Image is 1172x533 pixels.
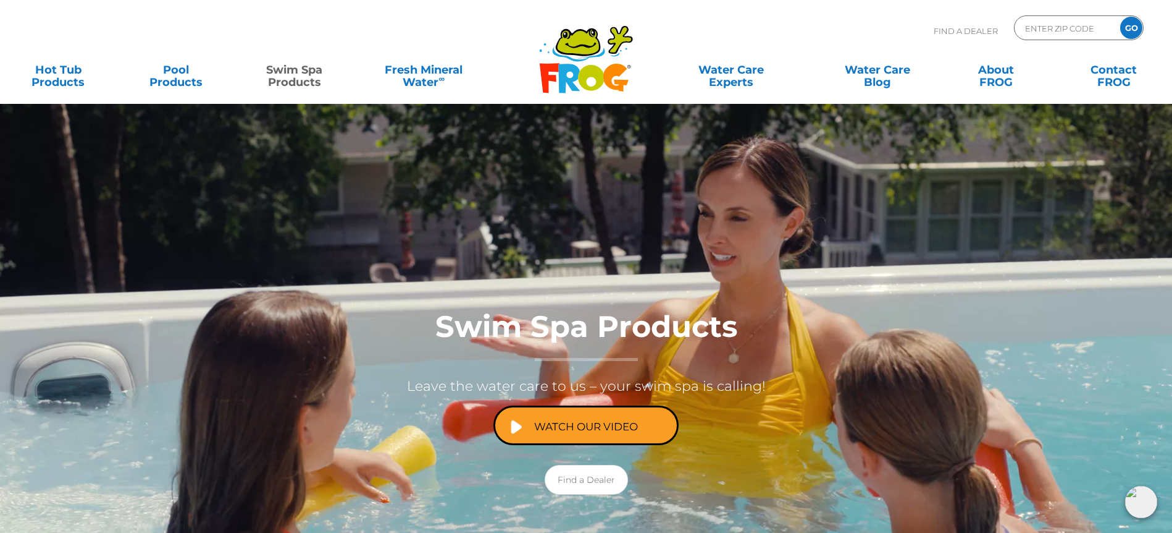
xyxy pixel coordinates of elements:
[656,58,806,82] a: Water CareExperts
[1125,486,1157,518] img: openIcon
[934,15,998,46] p: Find A Dealer
[1120,17,1142,39] input: GO
[1068,58,1160,82] a: ContactFROG
[832,58,924,82] a: Water CareBlog
[438,74,445,83] sup: ∞
[493,406,679,445] a: Watch Our Video
[339,373,833,399] p: Leave the water care to us – your swim spa is calling!
[366,58,481,82] a: Fresh MineralWater∞
[130,58,222,82] a: PoolProducts
[12,58,104,82] a: Hot TubProducts
[950,58,1042,82] a: AboutFROG
[1024,19,1107,37] input: Zip Code Form
[545,465,628,495] a: Find a Dealer
[248,58,340,82] a: Swim SpaProducts
[339,310,833,361] h1: Swim Spa Products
